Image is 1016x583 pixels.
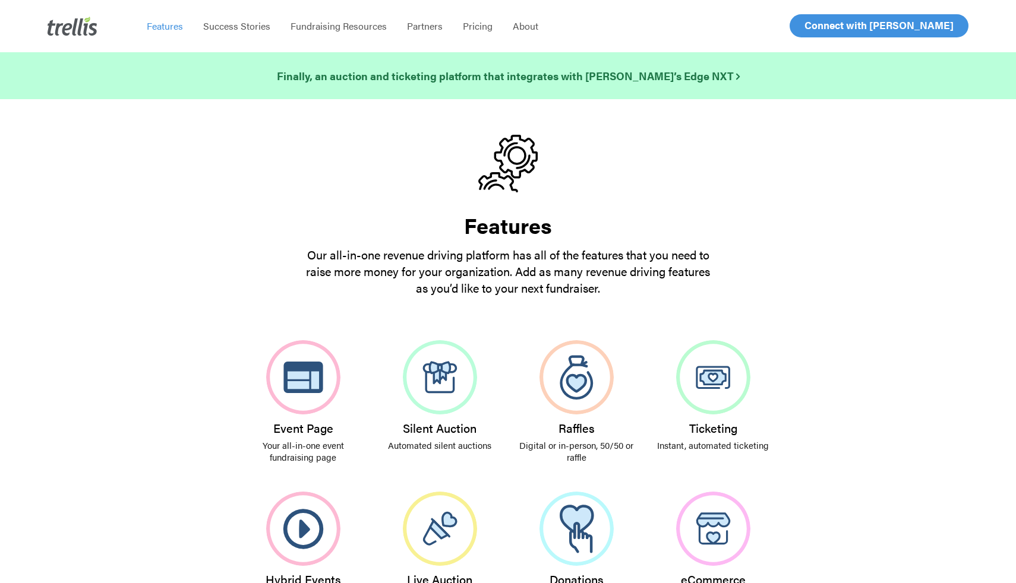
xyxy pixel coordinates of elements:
[478,135,538,192] img: gears.svg
[790,14,968,37] a: Connect with [PERSON_NAME]
[277,68,740,83] strong: Finally, an auction and ticketing platform that integrates with [PERSON_NAME]’s Edge NXT
[464,210,552,240] strong: Features
[380,439,500,451] p: Automated silent auctions
[453,20,503,32] a: Pricing
[539,340,614,414] img: Raffles
[463,19,493,33] span: Pricing
[503,20,548,32] a: About
[516,422,636,435] h3: Raffles
[407,19,443,33] span: Partners
[653,422,773,435] h3: Ticketing
[508,326,645,477] a: Raffles Digital or in-person, 50/50 or raffle
[280,20,397,32] a: Fundraising Resources
[371,326,508,465] a: Silent Auction Automated silent auctions
[516,439,636,463] p: Digital or in-person, 50/50 or raffle
[380,422,500,435] h3: Silent Auction
[291,19,387,33] span: Fundraising Resources
[513,19,538,33] span: About
[266,340,340,414] img: Event Page
[266,492,340,566] img: Hybrid Events
[147,19,183,33] span: Features
[48,17,97,36] img: Trellis
[137,20,193,32] a: Features
[645,326,781,465] a: Ticketing Instant, automated ticketing
[403,340,477,414] img: Silent Auction
[203,19,270,33] span: Success Stories
[653,439,773,451] p: Instant, automated ticketing
[676,340,750,414] img: Ticketing
[243,439,363,463] p: Your all-in-one event fundraising page
[403,492,477,566] img: Live Auction
[676,492,750,566] img: eCommerce
[235,326,371,477] a: Event Page Your all-in-one event fundraising page
[539,492,614,566] img: Donations
[243,422,363,435] h3: Event Page
[193,20,280,32] a: Success Stories
[300,246,716,296] p: Our all-in-one revenue driving platform has all of the features that you need to raise more money...
[804,18,954,32] span: Connect with [PERSON_NAME]
[397,20,453,32] a: Partners
[277,68,740,84] a: Finally, an auction and ticketing platform that integrates with [PERSON_NAME]’s Edge NXT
